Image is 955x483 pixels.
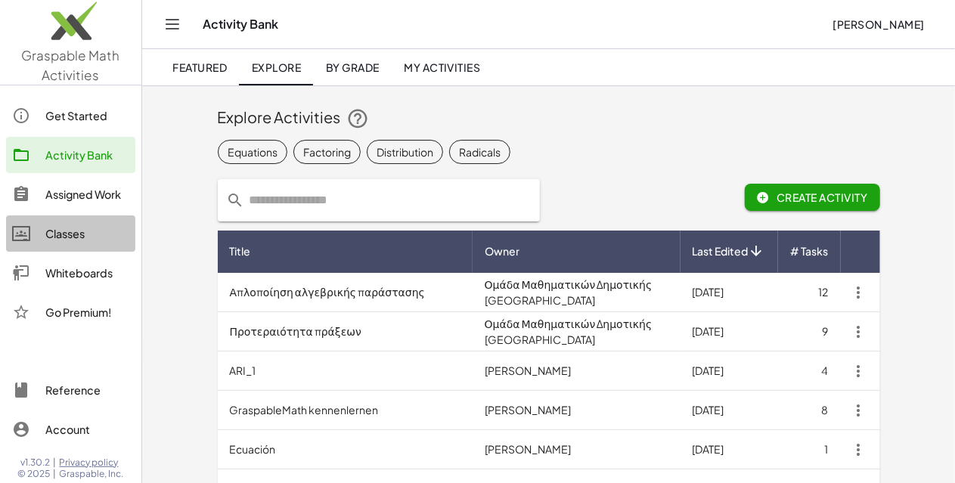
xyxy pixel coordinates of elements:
div: Activity Bank [45,146,129,164]
span: | [54,468,57,480]
div: Reference [45,381,129,399]
div: Go Premium! [45,303,129,321]
td: 8 [778,391,841,430]
span: # Tasks [791,243,829,259]
td: [DATE] [681,312,778,351]
span: Create Activity [757,190,868,204]
div: Whiteboards [45,264,129,282]
span: Featured [172,60,227,74]
span: © 2025 [18,468,51,480]
a: Whiteboards [6,255,135,291]
td: 12 [778,273,841,312]
td: 1 [778,430,841,469]
span: Graspable, Inc. [60,468,124,480]
span: Last Edited [693,243,749,259]
div: Radicals [459,144,501,159]
td: [DATE] [681,391,778,430]
td: Απλοποίηση αλγεβρικής παράστασης [218,273,473,312]
div: Factoring [303,144,351,159]
span: Explore [251,60,301,74]
td: [DATE] [681,273,778,312]
td: Ομάδα Μαθηματικών Δημοτικής [GEOGRAPHIC_DATA] [473,312,681,351]
div: Assigned Work [45,185,129,203]
div: Equations [228,144,278,159]
td: [DATE] [681,351,778,391]
td: [DATE] [681,430,778,469]
a: Privacy policy [60,457,124,469]
td: [PERSON_NAME] [473,430,681,469]
td: Προτεραιότητα πράξεων [218,312,473,351]
td: Ομάδα Μαθηματικών Δημοτικής [GEOGRAPHIC_DATA] [473,273,681,312]
div: Explore Activities [218,107,880,131]
button: [PERSON_NAME] [820,11,937,38]
button: Create Activity [745,184,880,211]
a: Assigned Work [6,176,135,212]
td: [PERSON_NAME] [473,391,681,430]
a: Account [6,411,135,447]
a: Reference [6,372,135,408]
a: Activity Bank [6,137,135,173]
td: 9 [778,312,841,351]
a: Get Started [6,98,135,134]
span: By Grade [325,60,379,74]
span: [PERSON_NAME] [833,17,925,31]
td: ARI_1 [218,351,473,391]
span: | [54,457,57,469]
span: Owner [485,243,519,259]
td: Ecuación [218,430,473,469]
td: GraspableMath kennenlernen [218,391,473,430]
i: prepended action [227,191,245,209]
button: Toggle navigation [160,12,184,36]
div: Distribution [377,144,433,159]
div: Account [45,420,129,438]
div: Get Started [45,107,129,125]
a: Classes [6,215,135,252]
td: 4 [778,351,841,391]
span: My Activities [404,60,481,74]
span: Title [230,243,251,259]
td: [PERSON_NAME] [473,351,681,391]
span: v1.30.2 [21,457,51,469]
span: Graspable Math Activities [22,47,120,83]
div: Classes [45,224,129,243]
